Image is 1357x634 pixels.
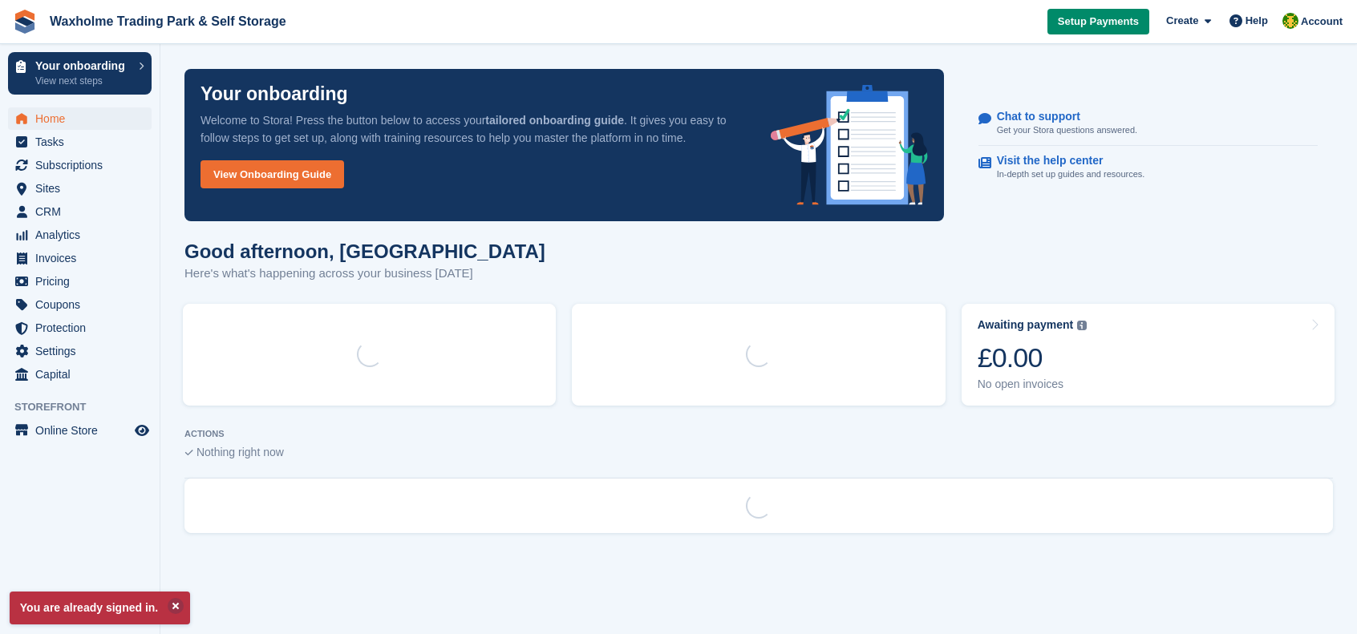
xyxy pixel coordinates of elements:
span: Nothing right now [196,446,284,458]
span: Invoices [35,247,132,269]
a: menu [8,293,152,316]
span: Tasks [35,131,132,153]
a: menu [8,224,152,246]
a: menu [8,419,152,442]
span: Settings [35,340,132,362]
span: Subscriptions [35,154,132,176]
a: Chat to support Get your Stora questions answered. [978,102,1318,146]
img: Waxholme Self Storage [1282,13,1298,29]
p: Visit the help center [997,154,1132,168]
span: CRM [35,200,132,223]
a: Setup Payments [1047,9,1149,35]
p: Your onboarding [201,85,348,103]
a: Awaiting payment £0.00 No open invoices [962,304,1335,406]
span: Setup Payments [1058,14,1139,30]
span: Help [1246,13,1268,29]
span: Account [1301,14,1343,30]
p: In-depth set up guides and resources. [997,168,1145,181]
p: Get your Stora questions answered. [997,123,1137,137]
span: Analytics [35,224,132,246]
a: menu [8,131,152,153]
p: You are already signed in. [10,592,190,624]
a: menu [8,200,152,223]
h1: Good afternoon, [GEOGRAPHIC_DATA] [184,240,545,262]
span: Sites [35,177,132,200]
span: Storefront [14,399,160,415]
strong: tailored onboarding guide [485,114,624,127]
a: menu [8,270,152,293]
a: menu [8,154,152,176]
span: Coupons [35,293,132,316]
span: Home [35,107,132,130]
a: menu [8,317,152,339]
span: Pricing [35,270,132,293]
p: ACTIONS [184,429,1333,439]
span: Protection [35,317,132,339]
a: Waxholme Trading Park & Self Storage [43,8,293,34]
p: Welcome to Stora! Press the button below to access your . It gives you easy to follow steps to ge... [201,111,745,147]
img: blank_slate_check_icon-ba018cac091ee9be17c0a81a6c232d5eb81de652e7a59be601be346b1b6ddf79.svg [184,450,193,456]
a: Preview store [132,421,152,440]
span: Create [1166,13,1198,29]
span: Capital [35,363,132,386]
p: Chat to support [997,110,1124,123]
div: £0.00 [978,341,1088,374]
a: menu [8,363,152,386]
img: onboarding-info-6c161a55d2c0e0a8cae90662b2fe09162a5109e8cc188191df67fb4f79e88e88.svg [771,85,928,205]
span: Online Store [35,419,132,442]
div: Awaiting payment [978,318,1074,332]
a: Visit the help center In-depth set up guides and resources. [978,146,1318,189]
p: View next steps [35,74,131,88]
a: menu [8,177,152,200]
a: menu [8,107,152,130]
p: Your onboarding [35,60,131,71]
img: stora-icon-8386f47178a22dfd0bd8f6a31ec36ba5ce8667c1dd55bd0f319d3a0aa187defe.svg [13,10,37,34]
a: View Onboarding Guide [201,160,344,188]
img: icon-info-grey-7440780725fd019a000dd9b08b2336e03edf1995a4989e88bcd33f0948082b44.svg [1077,321,1087,330]
a: menu [8,247,152,269]
p: Here's what's happening across your business [DATE] [184,265,545,283]
a: Your onboarding View next steps [8,52,152,95]
div: No open invoices [978,378,1088,391]
a: menu [8,340,152,362]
